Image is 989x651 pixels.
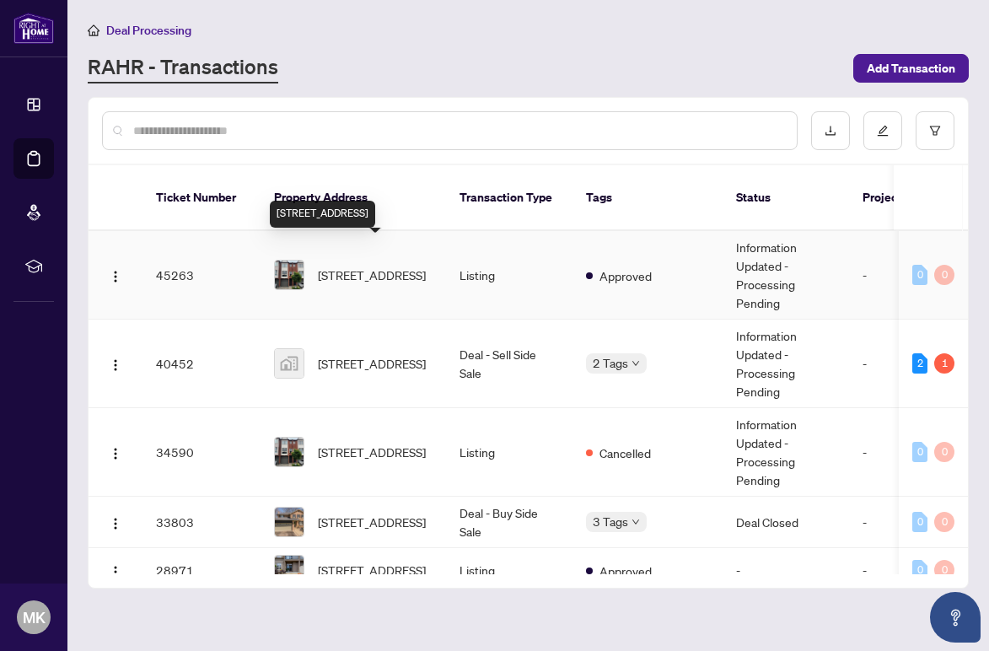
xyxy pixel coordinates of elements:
[142,320,261,408] td: 40452
[109,447,122,460] img: Logo
[446,408,572,497] td: Listing
[599,266,652,285] span: Approved
[853,54,969,83] button: Add Transaction
[723,165,849,231] th: Status
[934,442,954,462] div: 0
[446,497,572,548] td: Deal - Buy Side Sale
[88,24,99,36] span: home
[723,320,849,408] td: Information Updated - Processing Pending
[275,556,304,584] img: thumbnail-img
[275,508,304,536] img: thumbnail-img
[13,13,54,44] img: logo
[934,353,954,374] div: 1
[142,408,261,497] td: 34590
[318,443,426,461] span: [STREET_ADDRESS]
[593,353,628,373] span: 2 Tags
[934,265,954,285] div: 0
[723,548,849,593] td: -
[934,560,954,580] div: 0
[102,557,129,584] button: Logo
[88,53,278,83] a: RAHR - Transactions
[109,358,122,372] img: Logo
[275,349,304,378] img: thumbnail-img
[929,125,941,137] span: filter
[318,513,426,531] span: [STREET_ADDRESS]
[261,165,446,231] th: Property Address
[142,231,261,320] td: 45263
[102,350,129,377] button: Logo
[102,438,129,465] button: Logo
[23,605,46,629] span: MK
[318,266,426,284] span: [STREET_ADDRESS]
[318,561,426,579] span: [STREET_ADDRESS]
[912,560,927,580] div: 0
[825,125,836,137] span: download
[849,320,950,408] td: -
[446,320,572,408] td: Deal - Sell Side Sale
[599,562,652,580] span: Approved
[849,231,950,320] td: -
[849,408,950,497] td: -
[318,354,426,373] span: [STREET_ADDRESS]
[632,518,640,526] span: down
[106,23,191,38] span: Deal Processing
[912,512,927,532] div: 0
[109,517,122,530] img: Logo
[446,231,572,320] td: Listing
[930,592,981,643] button: Open asap
[723,231,849,320] td: Information Updated - Processing Pending
[849,165,950,231] th: Project Name
[723,408,849,497] td: Information Updated - Processing Pending
[446,548,572,593] td: Listing
[142,548,261,593] td: 28971
[142,497,261,548] td: 33803
[275,438,304,466] img: thumbnail-img
[142,165,261,231] th: Ticket Number
[109,565,122,578] img: Logo
[877,125,889,137] span: edit
[912,265,927,285] div: 0
[811,111,850,150] button: download
[275,261,304,289] img: thumbnail-img
[632,359,640,368] span: down
[270,201,375,228] div: [STREET_ADDRESS]
[912,353,927,374] div: 2
[867,55,955,82] span: Add Transaction
[849,497,950,548] td: -
[593,512,628,531] span: 3 Tags
[572,165,723,231] th: Tags
[102,508,129,535] button: Logo
[109,270,122,283] img: Logo
[916,111,954,150] button: filter
[934,512,954,532] div: 0
[912,442,927,462] div: 0
[599,444,651,462] span: Cancelled
[849,548,950,593] td: -
[723,497,849,548] td: Deal Closed
[446,165,572,231] th: Transaction Type
[863,111,902,150] button: edit
[102,261,129,288] button: Logo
